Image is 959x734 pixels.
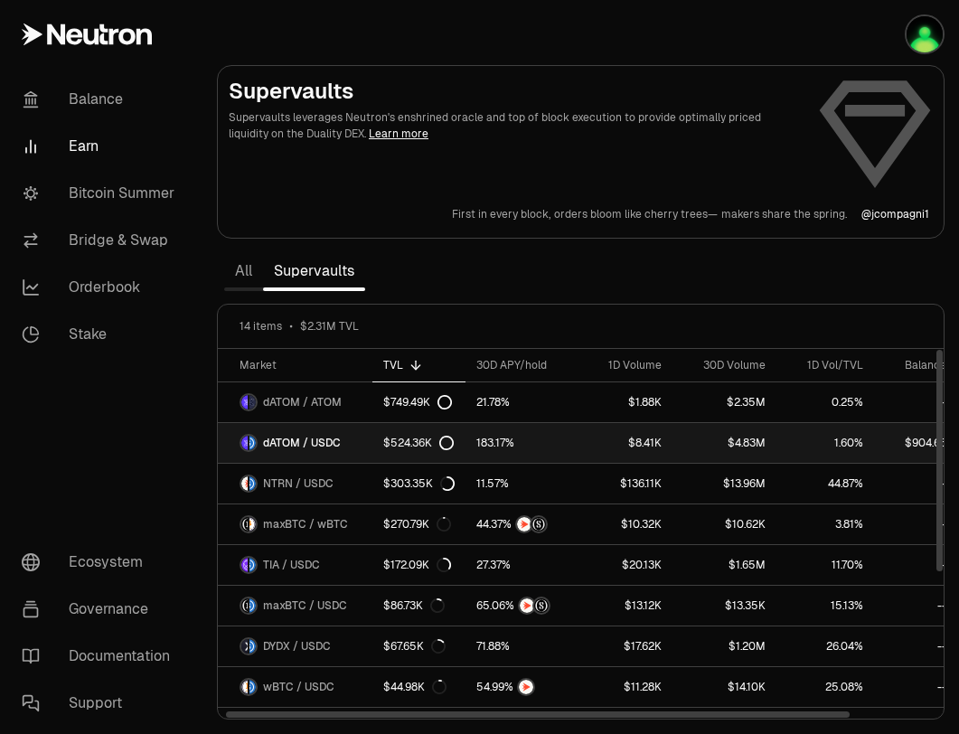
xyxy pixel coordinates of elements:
div: $270.79K [383,517,451,532]
a: wBTC LogoUSDC LogowBTC / USDC [218,667,372,707]
div: 30D Volume [683,358,766,372]
img: wBTC Logo [241,680,248,694]
a: -- [874,382,957,422]
span: dATOM / ATOM [263,395,342,409]
a: $17.62K [578,626,672,666]
a: $136.11K [578,464,672,503]
a: 1.60% [776,423,874,463]
a: $8.41K [578,423,672,463]
div: TVL [383,358,455,372]
a: dATOM LogoATOM LogodATOM / ATOM [218,382,372,422]
div: 1D Volume [588,358,662,372]
img: DYDX Logo [241,639,248,654]
a: $4.83M [672,423,776,463]
a: Support [7,680,195,727]
a: $749.49K [372,382,465,422]
p: Supervaults leverages Neutron's enshrined oracle and top of block execution to provide optimally ... [229,109,803,142]
a: $10.62K [672,504,776,544]
a: NTRNStructured Points [465,586,578,626]
img: NTRN [517,517,531,532]
a: Governance [7,586,195,633]
span: 14 items [240,319,282,334]
p: First in every block, [452,207,550,221]
img: TIA Logo [241,558,248,572]
a: -- [874,545,957,585]
button: NTRN [476,678,567,696]
a: $44.98K [372,667,465,707]
a: $1.20M [672,626,776,666]
a: All [224,253,263,289]
a: 15.13% [776,586,874,626]
a: Supervaults [263,253,365,289]
div: $67.65K [383,639,446,654]
a: Bitcoin Summer [7,170,195,217]
a: $172.09K [372,545,465,585]
a: $524.36K [372,423,465,463]
img: USDC Logo [249,598,256,613]
a: Bridge & Swap [7,217,195,264]
img: NTRN Logo [241,476,248,491]
a: Balance [7,76,195,123]
img: USDC Logo [249,476,256,491]
a: dATOM LogoUSDC LogodATOM / USDC [218,423,372,463]
div: $524.36K [383,436,454,450]
img: maxBTC Logo [241,517,248,532]
img: NTRN [520,598,534,613]
a: $904.68 [874,423,957,463]
div: Market [240,358,362,372]
a: $14.10K [672,667,776,707]
a: $13.96M [672,464,776,503]
a: 26.04% [776,626,874,666]
img: Structured Points [531,517,546,532]
span: dATOM / USDC [263,436,341,450]
img: ATOM Logo [249,395,256,409]
a: First in every block,orders bloom like cherry trees—makers share the spring. [452,207,847,221]
a: $10.32K [578,504,672,544]
img: dATOM Logo [241,395,248,409]
a: Documentation [7,633,195,680]
a: 11.70% [776,545,874,585]
span: maxBTC / wBTC [263,517,348,532]
img: maxBTC Logo [241,598,248,613]
a: maxBTC LogoUSDC LogomaxBTC / USDC [218,586,372,626]
img: USDC Logo [249,639,256,654]
div: $303.35K [383,476,455,491]
a: 25.08% [776,667,874,707]
a: TIA LogoUSDC LogoTIA / USDC [218,545,372,585]
a: $20.13K [578,545,672,585]
a: maxBTC LogowBTC LogomaxBTC / wBTC [218,504,372,544]
a: 3.81% [776,504,874,544]
a: NTRNStructured Points [465,504,578,544]
a: 44.87% [776,464,874,503]
span: $2.31M TVL [300,319,359,334]
a: -- [874,464,957,503]
span: TIA / USDC [263,558,320,572]
a: Stake [7,311,195,358]
div: $86.73K [383,598,445,613]
a: $1.88K [578,382,672,422]
span: DYDX / USDC [263,639,331,654]
button: NTRNStructured Points [476,515,567,533]
img: USDC Logo [249,436,256,450]
a: DYDX LogoUSDC LogoDYDX / USDC [218,626,372,666]
div: 1D Vol/TVL [787,358,863,372]
a: Orderbook [7,264,195,311]
div: $44.98K [383,680,447,694]
span: maxBTC / USDC [263,598,347,613]
p: orders bloom like cherry trees— [554,207,718,221]
a: Earn [7,123,195,170]
a: $303.35K [372,464,465,503]
a: Learn more [369,127,428,141]
div: $172.09K [383,558,451,572]
img: wBTC Logo [249,517,256,532]
div: Balance [885,358,946,372]
a: -- [874,586,957,626]
a: -- [874,504,957,544]
img: USDC Logo [249,680,256,694]
a: NTRN [465,667,578,707]
button: NTRNStructured Points [476,597,567,615]
a: $86.73K [372,586,465,626]
img: Structured Points [534,598,549,613]
a: -- [874,626,957,666]
a: -- [874,667,957,707]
